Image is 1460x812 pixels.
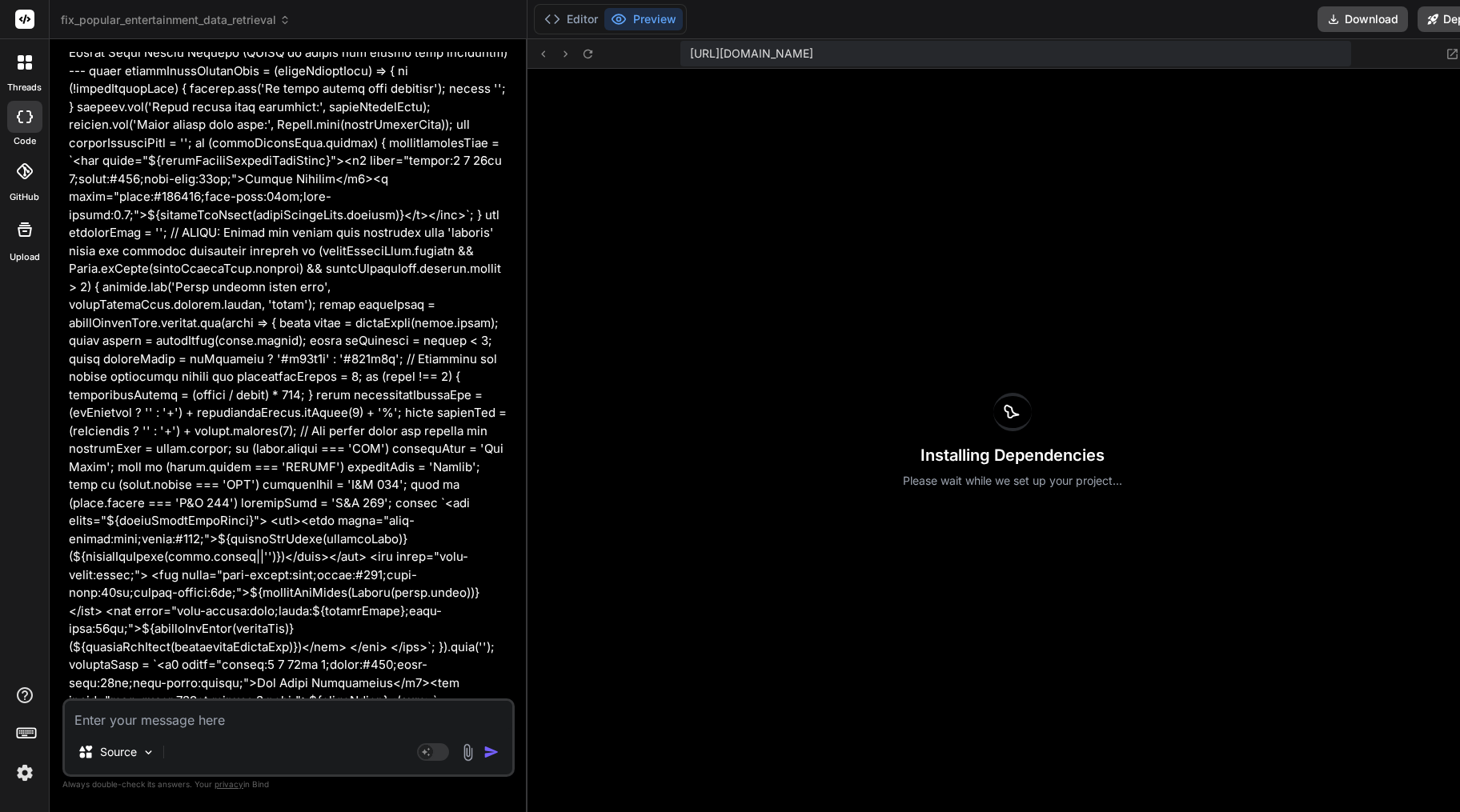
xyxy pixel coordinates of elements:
[538,8,604,30] button: Editor
[100,744,137,760] p: Source
[690,46,813,62] span: [URL][DOMAIN_NAME]
[215,779,243,789] span: privacy
[604,8,683,30] button: Preview
[11,759,38,786] img: settings
[1318,6,1408,32] button: Download
[483,744,499,760] img: icon
[61,12,291,28] span: fix_popular_entertainment_data_retrieval
[903,444,1122,466] h3: Installing Dependencies
[142,746,155,759] img: Pick Models
[10,250,40,264] label: Upload
[7,81,42,94] label: threads
[10,190,39,204] label: GitHub
[14,134,36,148] label: code
[903,473,1122,489] p: Please wait while we set up your project...
[62,777,515,792] p: Always double-check its answers. Your in Bind
[459,743,477,762] img: attachment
